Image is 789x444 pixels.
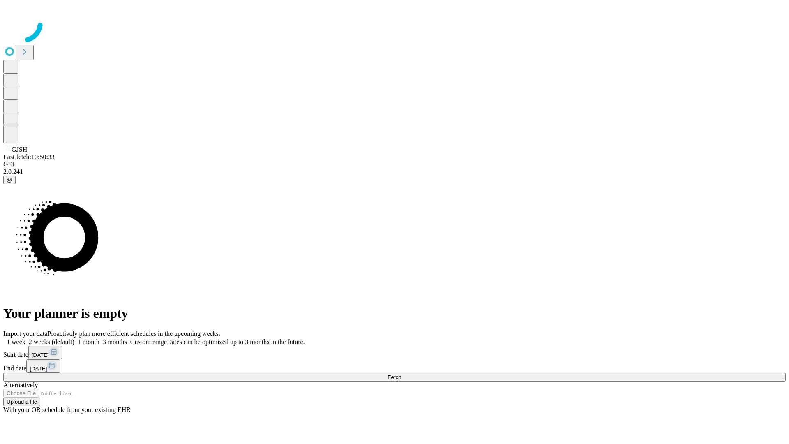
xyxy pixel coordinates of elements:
[32,352,49,358] span: [DATE]
[3,330,48,337] span: Import your data
[3,406,131,413] span: With your OR schedule from your existing EHR
[3,359,786,373] div: End date
[3,398,40,406] button: Upload a file
[167,338,305,345] span: Dates can be optimized up to 3 months in the future.
[3,153,55,160] span: Last fetch: 10:50:33
[3,373,786,382] button: Fetch
[29,338,74,345] span: 2 weeks (default)
[3,168,786,176] div: 2.0.241
[3,161,786,168] div: GEI
[28,346,62,359] button: [DATE]
[7,177,12,183] span: @
[3,306,786,321] h1: Your planner is empty
[78,338,99,345] span: 1 month
[12,146,27,153] span: GJSH
[3,346,786,359] div: Start date
[30,365,47,372] span: [DATE]
[130,338,167,345] span: Custom range
[48,330,220,337] span: Proactively plan more efficient schedules in the upcoming weeks.
[3,382,38,388] span: Alternatively
[3,176,16,184] button: @
[103,338,127,345] span: 3 months
[388,374,401,380] span: Fetch
[26,359,60,373] button: [DATE]
[7,338,25,345] span: 1 week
